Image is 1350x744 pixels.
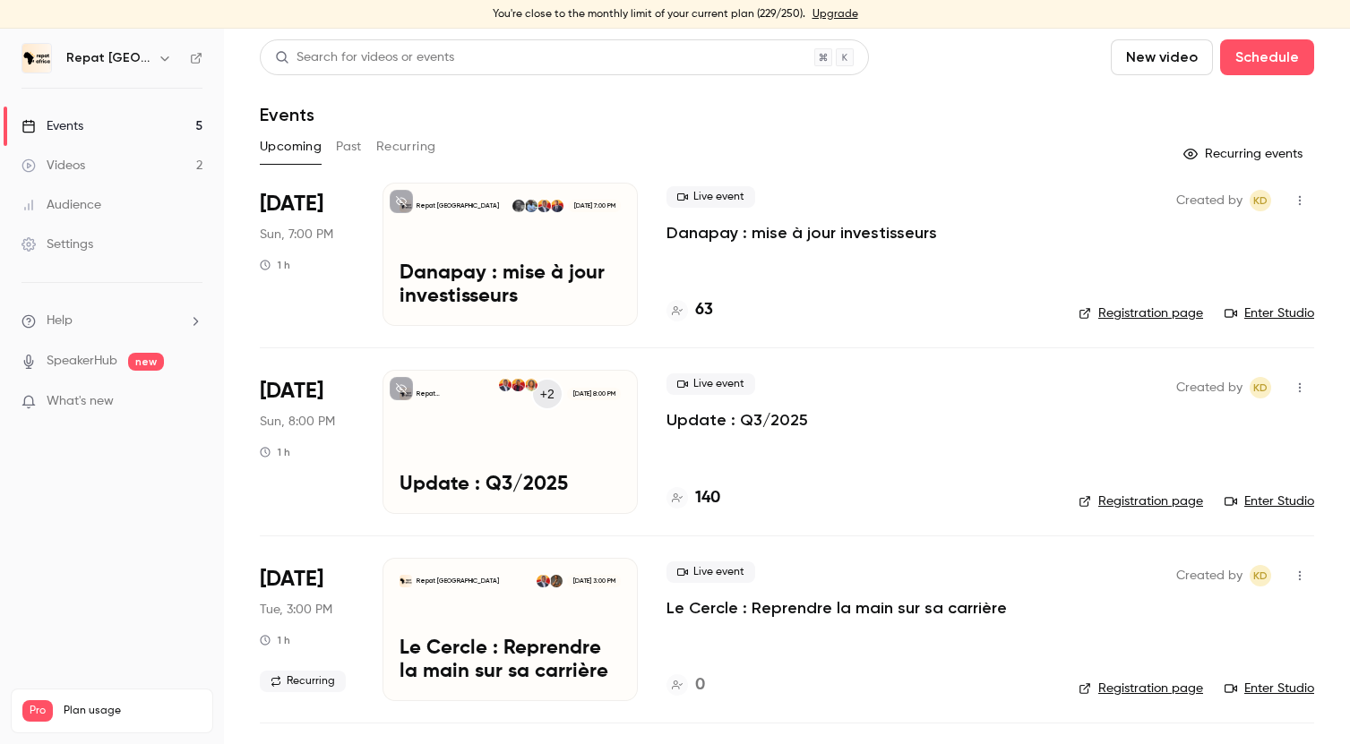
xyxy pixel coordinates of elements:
span: Help [47,312,73,330]
span: KD [1253,565,1268,586]
a: 140 [666,486,720,510]
img: Kara Diaby [499,379,512,391]
a: SpeakerHub [47,352,117,371]
span: Sun, 8:00 PM [260,413,335,431]
button: Recurring [376,133,436,161]
li: help-dropdown-opener [21,312,202,330]
a: Enter Studio [1225,492,1314,510]
span: Kara Diaby [1250,190,1271,211]
a: Danapay : mise à jour investisseursRepat [GEOGRAPHIC_DATA]Mounir TelkassKara DiabyDemba DembeleMo... [383,183,638,326]
a: Danapay : mise à jour investisseurs [666,222,937,244]
p: Update : Q3/2025 [400,474,621,497]
span: [DATE] [260,565,323,594]
a: Registration page [1079,680,1203,697]
a: Registration page [1079,492,1203,510]
button: New video [1111,39,1213,75]
p: Repat [GEOGRAPHIC_DATA] [417,577,499,586]
p: Repat [GEOGRAPHIC_DATA] [417,201,499,210]
a: Update : Q3/2025Repat [GEOGRAPHIC_DATA]+2Aïssatou Konaté-TraoréFatoumata DiaKara Diaby[DATE] 8:00... [383,370,638,513]
button: Schedule [1220,39,1314,75]
img: Aïssatou Konaté-Traoré [525,379,537,391]
div: 1 h [260,445,290,459]
h1: Events [260,104,314,125]
a: Le Cercle : Reprendre la main sur sa carrière [666,597,1007,619]
h4: 0 [695,673,705,697]
span: Recurring [260,671,346,692]
span: new [128,353,164,371]
img: Hannah Dehauteur [550,575,563,587]
img: Kara Diaby [537,200,550,212]
span: Created by [1176,377,1243,398]
div: 1 h [260,633,290,647]
div: Sep 28 Sun, 8:00 PM (Europe/Brussels) [260,370,354,513]
a: Registration page [1079,304,1203,322]
span: Created by [1176,190,1243,211]
span: Kara Diaby [1250,377,1271,398]
a: Enter Studio [1225,304,1314,322]
span: Live event [666,373,755,395]
h6: Repat [GEOGRAPHIC_DATA] [66,49,150,67]
p: Repat [GEOGRAPHIC_DATA] [417,389,498,398]
span: KD [1253,190,1268,211]
div: Videos [21,157,85,175]
img: Fatoumata Dia [512,379,524,391]
div: Sep 28 Sun, 7:00 PM (Europe/Paris) [260,183,354,326]
div: Settings [21,235,93,253]
span: Sun, 7:00 PM [260,226,333,244]
span: [DATE] [260,190,323,218]
span: What's new [47,392,114,411]
span: [DATE] [260,377,323,406]
span: Kara Diaby [1250,565,1271,586]
img: Repat Africa [22,44,51,73]
div: Audience [21,196,101,214]
span: [DATE] 8:00 PM [567,388,620,400]
a: 63 [666,298,713,322]
button: Recurring events [1175,140,1314,168]
img: Demba Dembele [525,200,537,212]
a: Le Cercle : Reprendre la main sur sa carrièreRepat [GEOGRAPHIC_DATA]Hannah DehauteurKara Diaby[DA... [383,558,638,701]
p: Le Cercle : Reprendre la main sur sa carrière [400,637,621,684]
span: KD [1253,377,1268,398]
span: Live event [666,561,755,583]
div: 1 h [260,258,290,272]
span: Created by [1176,565,1243,586]
a: 0 [666,673,705,697]
span: Pro [22,700,53,722]
img: Le Cercle : Reprendre la main sur sa carrière [400,575,412,587]
button: Upcoming [260,133,322,161]
img: Mounir Telkass [551,200,563,212]
a: Upgrade [813,7,858,21]
span: Plan usage [64,704,202,718]
button: Past [336,133,362,161]
span: Live event [666,186,755,208]
div: +2 [531,378,563,410]
div: Sep 30 Tue, 1:00 PM (Africa/Abidjan) [260,558,354,701]
img: Kara Diaby [537,575,549,587]
p: Danapay : mise à jour investisseurs [400,262,621,309]
span: [DATE] 7:00 PM [568,200,620,212]
span: Tue, 3:00 PM [260,601,332,619]
div: Events [21,117,83,135]
img: Moussa Dembele [512,200,525,212]
a: Enter Studio [1225,680,1314,697]
span: [DATE] 3:00 PM [567,575,620,587]
div: Search for videos or events [275,48,454,67]
h4: 140 [695,486,720,510]
a: Update : Q3/2025 [666,409,808,431]
h4: 63 [695,298,713,322]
